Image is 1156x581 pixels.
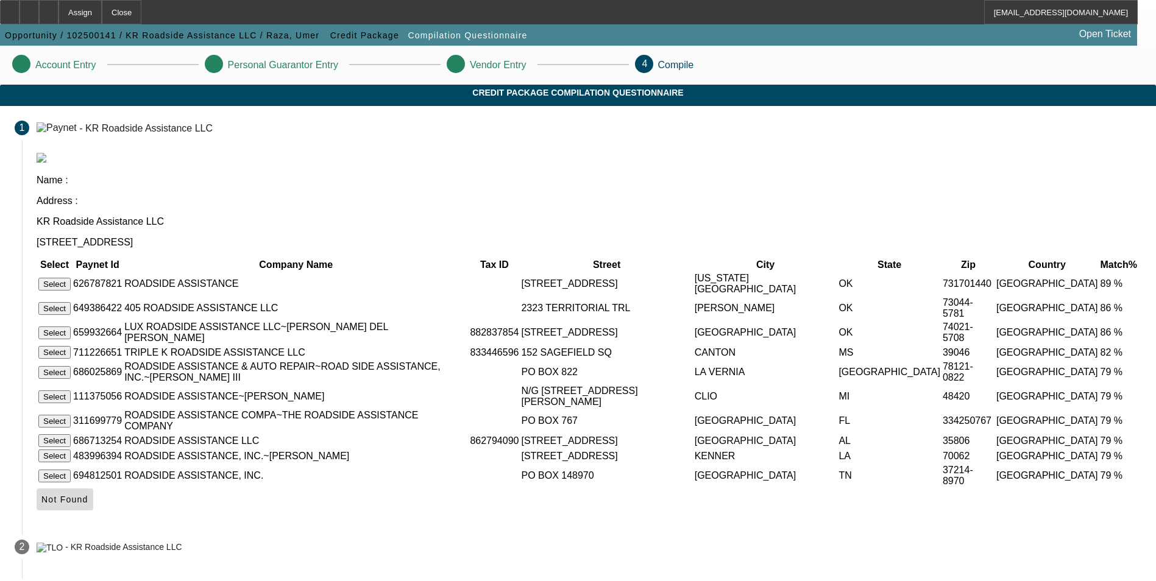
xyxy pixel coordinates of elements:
div: - KR Roadside Assistance LLC [65,543,182,552]
td: [GEOGRAPHIC_DATA] [996,464,1099,487]
button: Credit Package [327,24,402,46]
td: OK [838,272,941,295]
td: MI [838,385,941,408]
td: KENNER [694,449,837,463]
button: Select [38,302,71,315]
th: State [838,259,941,271]
td: 626787821 [73,272,122,295]
td: [STREET_ADDRESS] [520,434,692,448]
p: Name : [37,175,1141,186]
td: [GEOGRAPHIC_DATA] [996,361,1099,384]
td: 659932664 [73,321,122,344]
td: 89 % [1100,272,1138,295]
td: LA [838,449,941,463]
td: MS [838,345,941,359]
th: Select [38,259,71,271]
td: [GEOGRAPHIC_DATA] [694,409,837,432]
td: PO BOX 822 [520,361,692,384]
td: [GEOGRAPHIC_DATA] [694,321,837,344]
p: Compile [658,60,694,71]
td: ROADSIDE ASSISTANCE [124,272,468,295]
div: - KR Roadside Assistance LLC [79,122,213,133]
span: 4 [642,58,648,69]
td: 82 % [1100,345,1138,359]
td: [GEOGRAPHIC_DATA] [838,361,941,384]
th: Country [996,259,1099,271]
td: CANTON [694,345,837,359]
td: 152 SAGEFIELD SQ [520,345,692,359]
td: TRIPLE K ROADSIDE ASSISTANCE LLC [124,345,468,359]
p: Account Entry [35,60,96,71]
td: [PERSON_NAME] [694,297,837,320]
span: 1 [20,122,25,133]
td: [GEOGRAPHIC_DATA] [996,409,1099,432]
td: LUX ROADSIDE ASSISTANCE LLC~[PERSON_NAME] DEL [PERSON_NAME] [124,321,468,344]
td: ROADSIDE ASSISTANCE COMPA~THE ROADSIDE ASSISTANCE COMPANY [124,409,468,432]
td: 79 % [1100,409,1138,432]
td: 48420 [942,385,995,408]
td: 862794090 [469,434,519,448]
td: 311699779 [73,409,122,432]
td: 731701440 [942,272,995,295]
td: 70062 [942,449,995,463]
td: 86 % [1100,321,1138,344]
td: 79 % [1100,464,1138,487]
button: Select [38,470,71,482]
td: 78121-0822 [942,361,995,384]
td: 79 % [1100,434,1138,448]
span: Compilation Questionnaire [408,30,527,40]
td: 86 % [1100,297,1138,320]
td: 694812501 [73,464,122,487]
p: [STREET_ADDRESS] [37,237,1141,248]
td: 35806 [942,434,995,448]
td: PO BOX 767 [520,409,692,432]
span: Credit Package Compilation Questionnaire [9,88,1147,97]
td: AL [838,434,941,448]
td: 833446596 [469,345,519,359]
span: 2 [20,541,25,552]
button: Compilation Questionnaire [405,24,530,46]
td: OK [838,297,941,320]
td: 73044-5781 [942,297,995,320]
img: TLO [37,543,63,552]
td: PO BOX 148970 [520,464,692,487]
td: [GEOGRAPHIC_DATA] [694,464,837,487]
td: 79 % [1100,449,1138,463]
button: Select [38,449,71,462]
td: CLIO [694,385,837,408]
td: TN [838,464,941,487]
td: 686025869 [73,361,122,384]
td: 711226651 [73,345,122,359]
td: [STREET_ADDRESS] [520,449,692,463]
td: 2323 TERRITORIAL TRL [520,297,692,320]
td: ROADSIDE ASSISTANCE, INC.~[PERSON_NAME] [124,449,468,463]
td: 483996394 [73,449,122,463]
td: 882837854 [469,321,519,344]
td: ROADSIDE ASSISTANCE~[PERSON_NAME] [124,385,468,408]
td: 405 ROADSIDE ASSISTANCE LLC [124,297,468,320]
th: City [694,259,837,271]
td: [US_STATE][GEOGRAPHIC_DATA] [694,272,837,295]
a: Open Ticket [1074,24,1136,44]
td: [GEOGRAPHIC_DATA] [694,434,837,448]
th: Zip [942,259,995,271]
img: Paynet [37,122,77,133]
td: [GEOGRAPHIC_DATA] [996,345,1099,359]
p: Vendor Entry [470,60,527,71]
td: [GEOGRAPHIC_DATA] [996,297,1099,320]
button: Select [38,415,71,428]
td: [STREET_ADDRESS] [520,321,692,344]
button: Select [38,434,71,447]
td: ROADSIDE ASSISTANCE, INC. [124,464,468,487]
td: 74021-5708 [942,321,995,344]
button: Select [38,278,71,290]
td: FL [838,409,941,432]
td: 37214-8970 [942,464,995,487]
th: Company Name [124,259,468,271]
button: Select [38,366,71,379]
p: KR Roadside Assistance LLC [37,216,1141,227]
td: OK [838,321,941,344]
td: [GEOGRAPHIC_DATA] [996,449,1099,463]
img: paynet_logo.jpg [37,153,46,163]
p: Personal Guarantor Entry [228,60,338,71]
